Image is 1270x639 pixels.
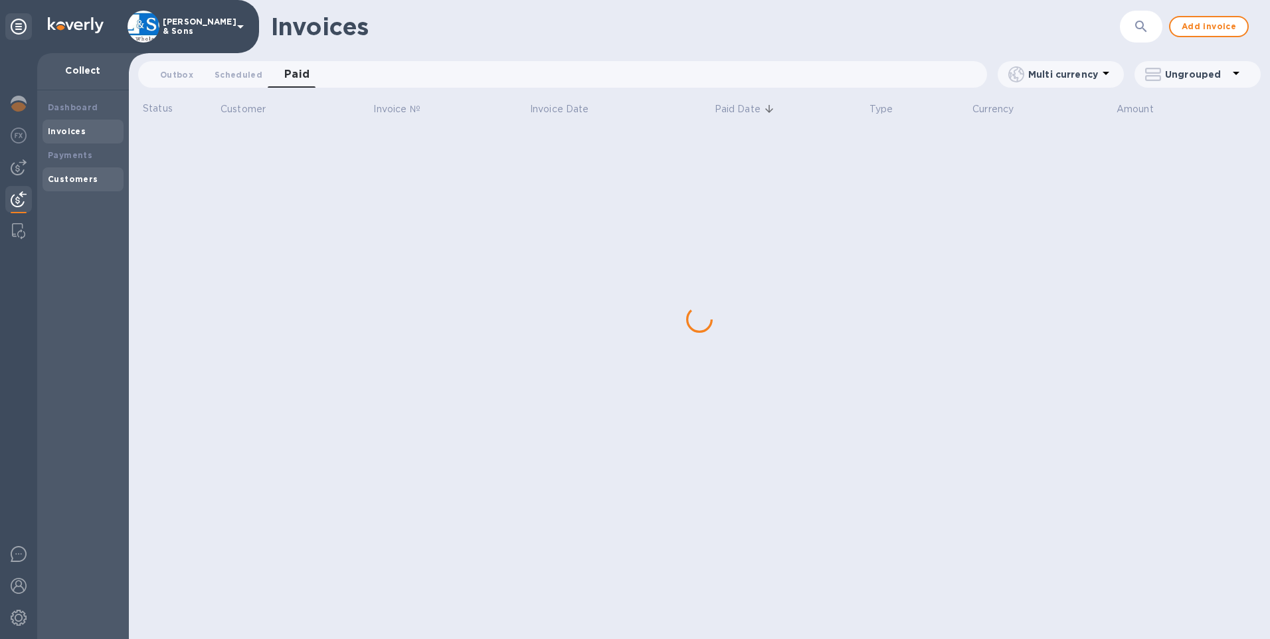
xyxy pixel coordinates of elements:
span: Add invoice [1181,19,1237,35]
img: Foreign exchange [11,128,27,143]
div: Unpin categories [5,13,32,40]
p: Customer [221,102,266,116]
span: Invoice Date [530,102,606,116]
p: Ungrouped [1165,68,1228,81]
span: Outbox [160,68,193,82]
img: Logo [48,17,104,33]
p: Currency [972,102,1014,116]
b: Customers [48,174,98,184]
span: Customer [221,102,283,116]
span: Scheduled [215,68,262,82]
b: Dashboard [48,102,98,112]
span: Amount [1117,102,1171,116]
p: Invoice № [373,102,420,116]
p: Amount [1117,102,1154,116]
span: Invoice № [373,102,437,116]
b: Invoices [48,126,86,136]
button: Add invoice [1169,16,1249,37]
p: Collect [48,64,118,77]
p: [PERSON_NAME] & Sons [163,17,229,36]
p: Status [143,102,217,116]
p: Paid Date [715,102,761,116]
span: Paid Date [715,102,778,116]
h1: Invoices [271,13,369,41]
b: Payments [48,150,92,160]
p: Type [869,102,893,116]
span: Paid [284,65,310,84]
span: Type [869,102,911,116]
span: Currency [972,102,1031,116]
p: Invoice Date [530,102,589,116]
p: Multi currency [1028,68,1098,81]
